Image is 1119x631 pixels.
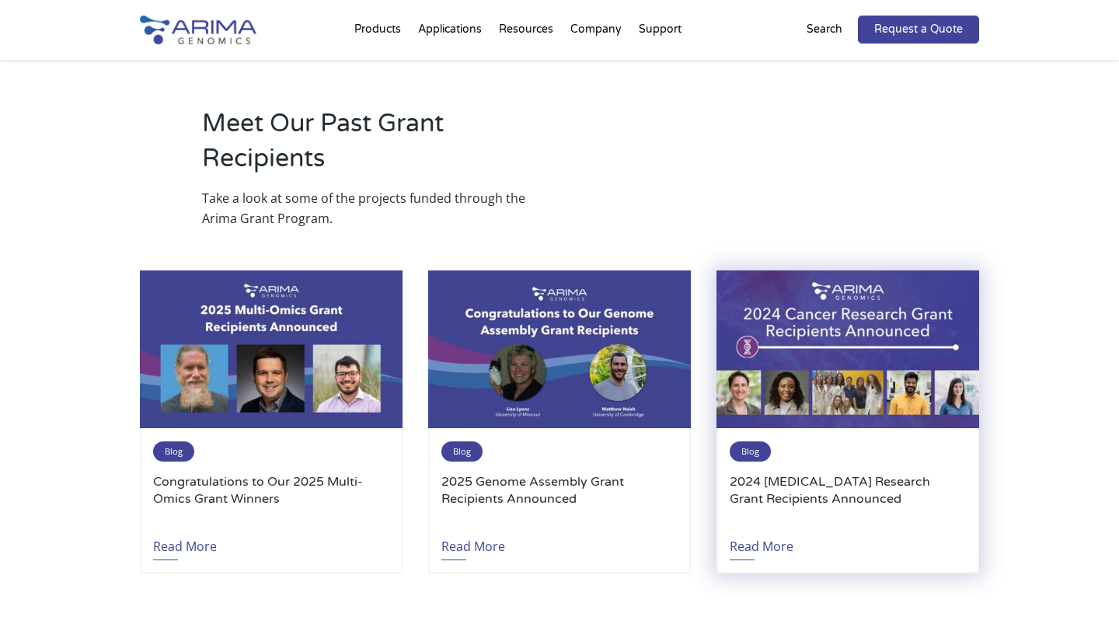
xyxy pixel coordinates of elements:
[153,441,194,462] span: Blog
[202,106,536,188] h2: Meet Our Past Grant Recipients
[716,270,979,428] img: 2024-Cancer-Research-Grant-Recipients-500x300.jpg
[730,441,771,462] span: Blog
[153,473,389,525] a: Congratulations to Our 2025 Multi-Omics Grant Winners
[140,16,256,44] img: Arima-Genomics-logo
[428,270,691,428] img: genome-assembly-grant-2025-1-500x300.jpg
[441,473,678,525] a: 2025 Genome Assembly Grant Recipients Announced
[730,473,966,525] a: 2024 [MEDICAL_DATA] Research Grant Recipients Announced
[441,525,505,560] a: Read More
[441,441,483,462] span: Blog
[807,19,842,40] p: Search
[858,16,979,44] a: Request a Quote
[730,525,793,560] a: Read More
[153,525,217,560] a: Read More
[140,270,403,428] img: 2025-multi-omics-grant-winners-500x300.jpg
[202,188,536,228] p: Take a look at some of the projects funded through the Arima Grant Program.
